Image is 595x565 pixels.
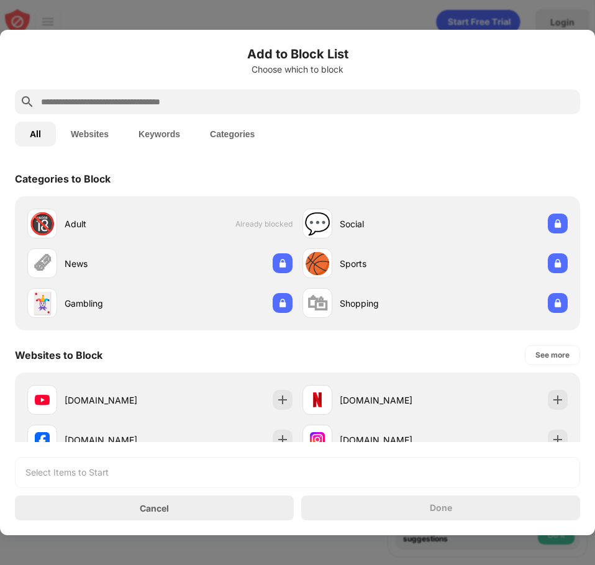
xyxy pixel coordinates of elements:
[65,297,160,310] div: Gambling
[307,291,328,316] div: 🛍
[195,122,270,147] button: Categories
[340,297,435,310] div: Shopping
[65,257,160,270] div: News
[235,219,293,228] span: Already blocked
[65,394,160,407] div: [DOMAIN_NAME]
[29,211,55,237] div: 🔞
[430,503,452,513] div: Done
[340,257,435,270] div: Sports
[140,503,169,513] div: Cancel
[35,392,50,407] img: favicons
[20,94,35,109] img: search.svg
[340,394,435,407] div: [DOMAIN_NAME]
[25,466,109,479] div: Select Items to Start
[56,122,124,147] button: Websites
[29,291,55,316] div: 🃏
[15,122,56,147] button: All
[304,211,330,237] div: 💬
[15,65,580,75] div: Choose which to block
[304,251,330,276] div: 🏀
[340,217,435,230] div: Social
[15,45,580,63] h6: Add to Block List
[65,217,160,230] div: Adult
[15,173,111,185] div: Categories to Block
[32,251,53,276] div: 🗞
[15,349,102,361] div: Websites to Block
[310,432,325,447] img: favicons
[124,122,195,147] button: Keywords
[340,433,435,446] div: [DOMAIN_NAME]
[65,433,160,446] div: [DOMAIN_NAME]
[310,392,325,407] img: favicons
[35,432,50,447] img: favicons
[535,349,570,361] div: See more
